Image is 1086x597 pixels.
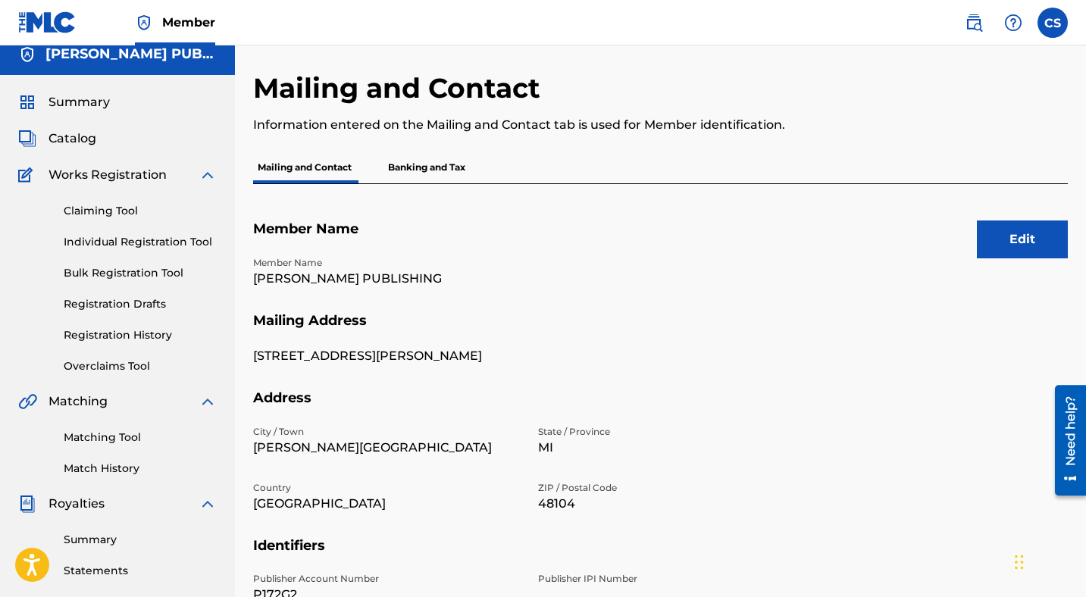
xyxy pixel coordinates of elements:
iframe: Chat Widget [1010,524,1086,597]
div: Drag [1015,539,1024,585]
img: expand [199,166,217,184]
span: Catalog [49,130,96,148]
p: [STREET_ADDRESS][PERSON_NAME] [253,347,520,365]
p: Country [253,481,520,495]
span: Works Registration [49,166,167,184]
a: Summary [64,532,217,548]
img: expand [199,495,217,513]
a: Claiming Tool [64,203,217,219]
a: Matching Tool [64,430,217,445]
p: Publisher IPI Number [538,572,805,586]
img: Top Rightsholder [135,14,153,32]
a: Public Search [959,8,989,38]
img: search [965,14,983,32]
p: [PERSON_NAME][GEOGRAPHIC_DATA] [253,439,520,457]
p: [GEOGRAPHIC_DATA] [253,495,520,513]
button: Edit [977,220,1068,258]
p: Information entered on the Mailing and Contact tab is used for Member identification. [253,116,881,134]
a: CatalogCatalog [18,130,96,148]
h2: Mailing and Contact [253,71,548,105]
h5: Mailing Address [253,312,1068,348]
img: help [1004,14,1022,32]
a: Overclaims Tool [64,358,217,374]
img: Accounts [18,45,36,64]
span: Summary [49,93,110,111]
img: Works Registration [18,166,38,184]
p: City / Town [253,425,520,439]
h5: Member Name [253,220,1068,256]
img: expand [199,392,217,411]
img: MLC Logo [18,11,77,33]
p: Mailing and Contact [253,152,356,183]
a: SummarySummary [18,93,110,111]
p: 48104 [538,495,805,513]
a: Registration Drafts [64,296,217,312]
img: Royalties [18,495,36,513]
a: Individual Registration Tool [64,234,217,250]
iframe: Resource Center [1044,380,1086,502]
span: Royalties [49,495,105,513]
a: Match History [64,461,217,477]
div: User Menu [1037,8,1068,38]
a: Statements [64,563,217,579]
span: Member [162,14,215,31]
a: Registration History [64,327,217,343]
div: Help [998,8,1028,38]
a: Bulk Registration Tool [64,265,217,281]
p: MI [538,439,805,457]
h5: Address [253,389,1068,425]
p: Member Name [253,256,520,270]
p: Banking and Tax [383,152,470,183]
img: Catalog [18,130,36,148]
h5: CORAZON SZELL PUBLISHING [45,45,217,63]
img: Summary [18,93,36,111]
p: State / Province [538,425,805,439]
p: Publisher Account Number [253,572,520,586]
p: ZIP / Postal Code [538,481,805,495]
h5: Identifiers [253,537,1068,573]
p: [PERSON_NAME] PUBLISHING [253,270,520,288]
span: Matching [49,392,108,411]
img: Matching [18,392,37,411]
